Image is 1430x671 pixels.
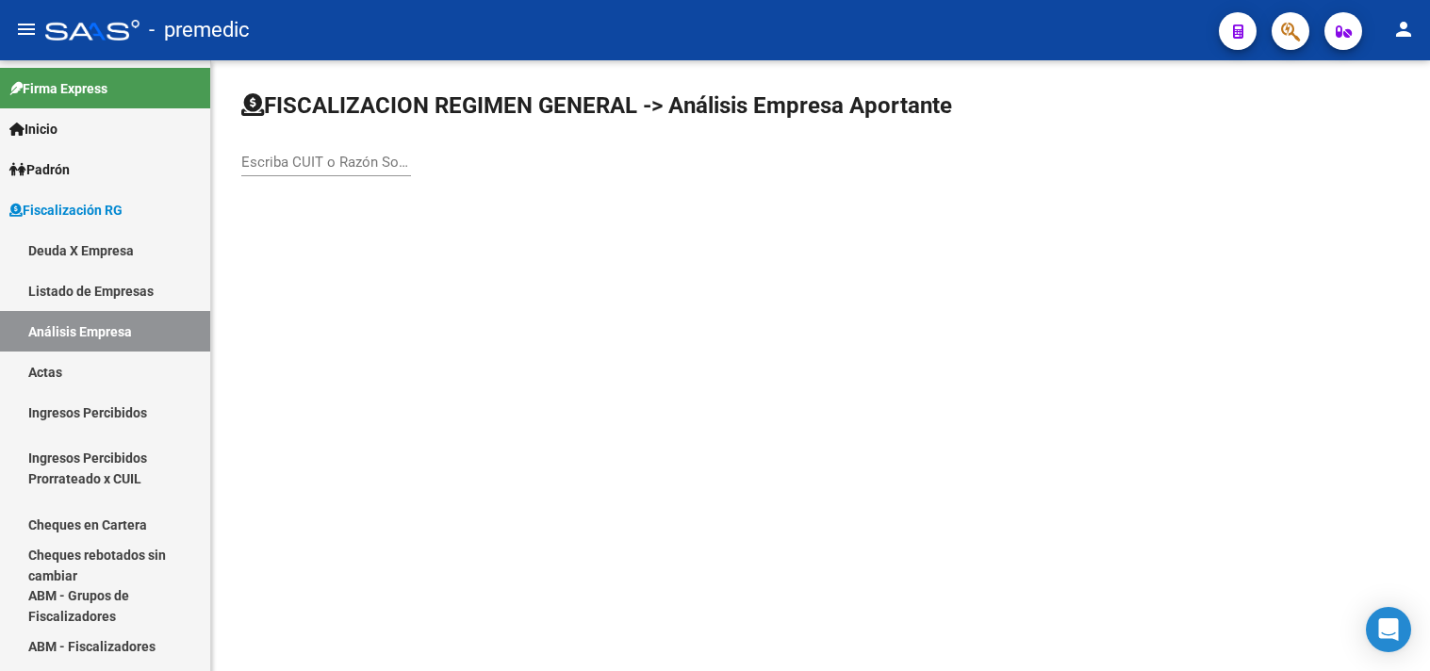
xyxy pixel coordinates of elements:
[149,9,250,51] span: - premedic
[9,78,107,99] span: Firma Express
[1366,607,1411,652] div: Open Intercom Messenger
[15,18,38,41] mat-icon: menu
[9,159,70,180] span: Padrón
[1392,18,1415,41] mat-icon: person
[241,90,952,121] h1: FISCALIZACION REGIMEN GENERAL -> Análisis Empresa Aportante
[9,119,58,139] span: Inicio
[9,200,123,221] span: Fiscalización RG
